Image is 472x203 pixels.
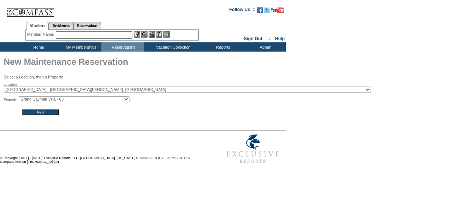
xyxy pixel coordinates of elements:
td: My Memberships [59,42,101,52]
a: Help [275,36,285,41]
td: Reports [201,42,243,52]
td: Vacation Collection [144,42,201,52]
h1: New Maintenance Reservation [4,55,286,71]
img: Subscribe to our YouTube Channel [271,7,284,13]
td: Follow Us :: [229,6,256,15]
a: TERMS OF USE [166,156,191,160]
p: Select a Location, then a Property [4,75,286,79]
td: Reservations [101,42,144,52]
a: PRIVACY POLICY [136,156,163,160]
a: Follow us on Twitter [264,9,270,14]
a: Residences [49,22,73,29]
a: Sign Out [244,36,262,41]
img: b_calculator.gif [163,31,170,38]
img: b_edit.gif [134,31,140,38]
img: Reservations [156,31,162,38]
td: Home [17,42,59,52]
div: Member Name: [27,31,56,38]
img: Compass Home [6,2,54,17]
a: Subscribe to our YouTube Channel [271,9,284,14]
input: Next [22,109,59,115]
a: Become our fan on Facebook [257,9,263,14]
a: Reservations [73,22,101,29]
img: Become our fan on Facebook [257,7,263,13]
img: Impersonate [149,31,155,38]
img: Exclusive Resorts [220,130,286,167]
span: Property: [4,97,18,102]
span: :: [267,36,270,41]
img: View [141,31,147,38]
img: Follow us on Twitter [264,7,270,13]
span: Location: [4,83,18,87]
a: Members [27,22,49,30]
td: Admin [243,42,286,52]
